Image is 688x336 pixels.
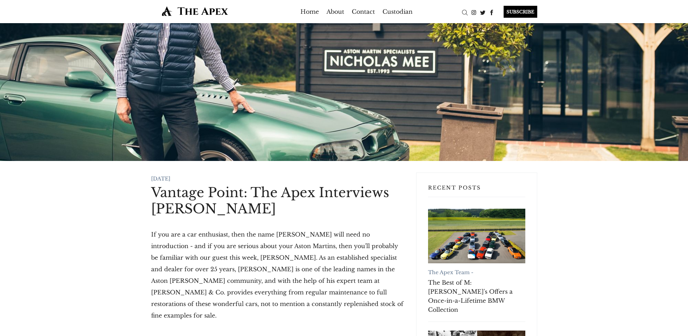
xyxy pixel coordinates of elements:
[300,6,319,17] a: Home
[383,6,413,17] a: Custodian
[496,6,537,18] a: SUBSCRIBE
[469,8,478,16] a: Instagram
[428,278,525,314] a: The Best of M: [PERSON_NAME]'s Offers a Once-in-a-Lifetime BMW Collection
[428,269,473,276] a: The Apex Team -
[487,8,496,16] a: Facebook
[151,229,405,321] p: If you are a car enthusiast, then the name [PERSON_NAME] will need no introduction - and if you a...
[460,8,469,16] a: Search
[151,184,405,217] h1: Vantage Point: The Apex Interviews [PERSON_NAME]
[352,6,375,17] a: Contact
[428,209,525,263] a: The Best of M: RM Sotheby's Offers a Once-in-a-Lifetime BMW Collection
[151,175,170,182] time: [DATE]
[326,6,344,17] a: About
[504,6,537,18] div: SUBSCRIBE
[428,184,525,197] h3: Recent Posts
[151,6,239,16] img: The Apex by Custodian
[478,8,487,16] a: Twitter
